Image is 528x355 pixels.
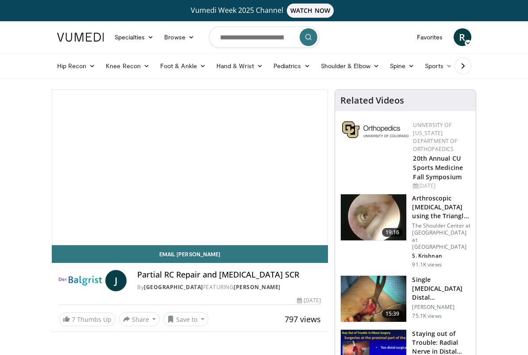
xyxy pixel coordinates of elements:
[211,57,268,75] a: Hand & Wrist
[413,154,463,181] a: 20th Annual CU Sports Medicine Fall Symposium
[297,297,321,305] div: [DATE]
[52,57,101,75] a: Hip Recon
[412,252,470,259] p: S. Krishnan
[340,194,470,268] a: 19:16 Arthroscopic [MEDICAL_DATA] using the Triangle Technique The Shoulder Center at [GEOGRAPHIC...
[163,312,208,326] button: Save to
[316,57,385,75] a: Shoulder & Elbow
[144,283,203,291] a: [GEOGRAPHIC_DATA]
[285,314,321,324] span: 797 views
[52,90,328,245] video-js: Video Player
[137,270,321,280] h4: Partial RC Repair and [MEDICAL_DATA] SCR
[209,27,320,48] input: Search topics, interventions
[412,313,441,320] p: 75.1K views
[413,182,469,190] div: [DATE]
[340,95,404,106] h4: Related Videos
[72,315,75,324] span: 7
[342,121,409,138] img: 355603a8-37da-49b6-856f-e00d7e9307d3.png.150x105_q85_autocrop_double_scale_upscale_version-0.2.png
[382,228,403,237] span: 19:16
[59,313,116,326] a: 7 Thumbs Up
[412,28,448,46] a: Favorites
[340,275,470,322] a: 15:39 Single [MEDICAL_DATA] Distal [MEDICAL_DATA] Tendon Repair using a Button [PERSON_NAME] 75.1...
[412,222,470,251] p: The Shoulder Center at [GEOGRAPHIC_DATA] at [GEOGRAPHIC_DATA]
[382,309,403,318] span: 15:39
[155,57,211,75] a: Foot & Ankle
[268,57,316,75] a: Pediatrics
[412,194,470,220] h3: Arthroscopic [MEDICAL_DATA] using the Triangle Technique
[385,57,420,75] a: Spine
[287,4,334,18] span: WATCH NOW
[57,33,104,42] img: VuMedi Logo
[100,57,155,75] a: Knee Recon
[52,4,477,18] a: Vumedi Week 2025 ChannelWATCH NOW
[59,270,102,291] img: Balgrist University Hospital
[341,194,406,240] img: krish_3.png.150x105_q85_crop-smart_upscale.jpg
[412,261,441,268] p: 91.1K views
[105,270,127,291] a: J
[413,121,457,153] a: University of [US_STATE] Department of Orthopaedics
[159,28,200,46] a: Browse
[412,275,470,302] h3: Single [MEDICAL_DATA] Distal [MEDICAL_DATA] Tendon Repair using a Button
[454,28,471,46] a: R
[341,276,406,322] img: king_0_3.png.150x105_q85_crop-smart_upscale.jpg
[52,245,328,263] a: Email [PERSON_NAME]
[412,304,470,311] p: [PERSON_NAME]
[119,312,160,326] button: Share
[137,283,321,291] div: By FEATURING
[234,283,281,291] a: [PERSON_NAME]
[109,28,159,46] a: Specialties
[420,57,458,75] a: Sports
